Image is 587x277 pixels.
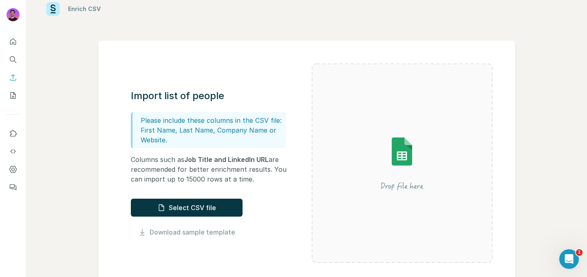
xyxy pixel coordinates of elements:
[7,180,20,195] button: Feedback
[7,126,20,141] button: Use Surfe on LinkedIn
[7,70,20,85] button: Enrich CSV
[150,227,235,237] a: Download sample template
[576,249,583,256] span: 1
[131,227,243,237] button: Download sample template
[131,89,294,102] h3: Import list of people
[329,114,475,212] img: Surfe Illustration - Drop file here or select below
[131,155,294,184] p: Columns such as are recommended for better enrichment results. You can import up to 15000 rows at...
[141,125,282,145] p: First Name, Last Name, Company Name or Website.
[68,5,101,13] div: Enrich CSV
[7,52,20,67] button: Search
[7,162,20,177] button: Dashboard
[131,199,243,217] button: Select CSV file
[7,88,20,103] button: My lists
[141,115,282,125] p: Please include these columns in the CSV file:
[46,2,60,16] img: Surfe Logo
[7,8,20,21] img: Avatar
[184,155,269,164] span: Job Title and LinkedIn URL
[7,34,20,49] button: Quick start
[7,144,20,159] button: Use Surfe API
[559,249,579,269] iframe: Intercom live chat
